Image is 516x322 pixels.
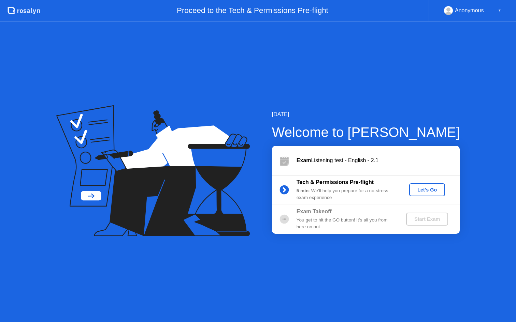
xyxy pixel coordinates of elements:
div: Start Exam [409,216,445,222]
div: ▼ [498,6,501,15]
div: [DATE] [272,110,460,119]
div: Anonymous [455,6,484,15]
div: Let's Go [412,187,442,193]
div: You get to hit the GO button! It’s all you from here on out [297,217,395,231]
div: : We’ll help you prepare for a no-stress exam experience [297,187,395,201]
b: Tech & Permissions Pre-flight [297,179,374,185]
div: Welcome to [PERSON_NAME] [272,122,460,142]
b: Exam Takeoff [297,209,332,214]
b: 5 min [297,188,309,193]
button: Let's Go [409,183,445,196]
div: Listening test - English - 2.1 [297,156,460,165]
button: Start Exam [406,213,448,226]
b: Exam [297,157,311,163]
